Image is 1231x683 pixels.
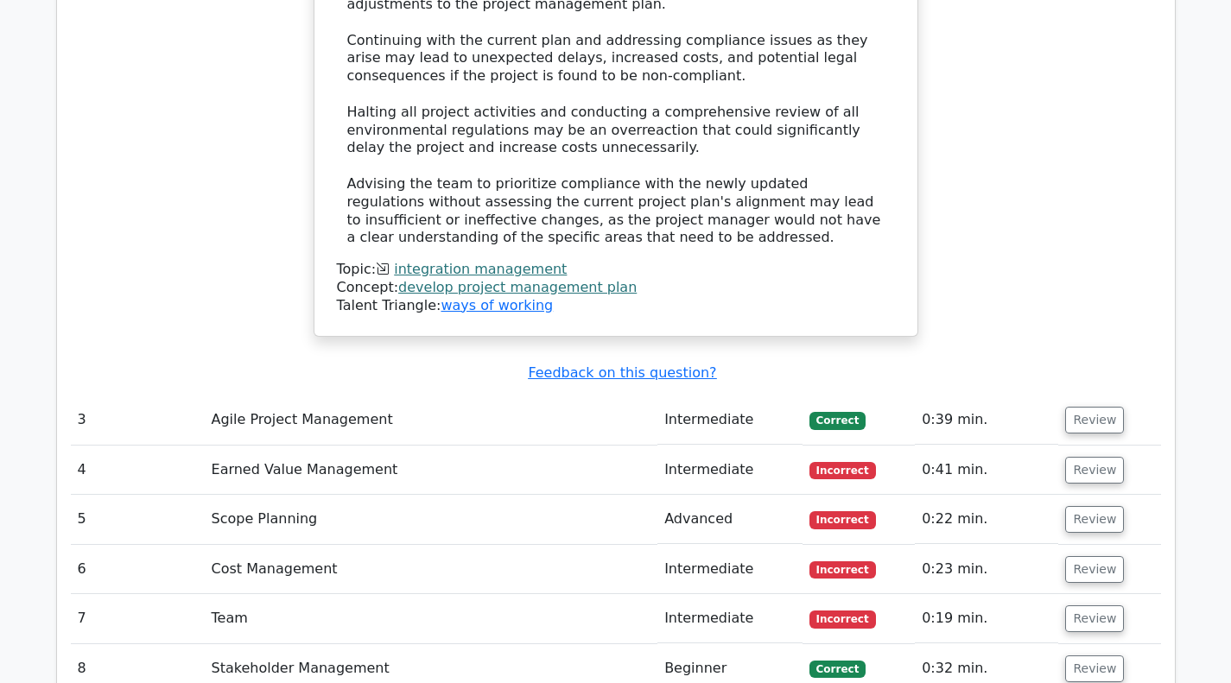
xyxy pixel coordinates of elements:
[1065,457,1124,484] button: Review
[809,412,866,429] span: Correct
[1065,506,1124,533] button: Review
[1065,655,1124,682] button: Review
[657,495,803,544] td: Advanced
[398,279,637,295] a: develop project management plan
[657,395,803,445] td: Intermediate
[809,561,876,579] span: Incorrect
[394,261,567,277] a: integration management
[915,395,1058,445] td: 0:39 min.
[441,297,553,313] a: ways of working
[809,661,866,678] span: Correct
[337,261,895,279] div: Topic:
[71,594,205,643] td: 7
[1065,605,1124,632] button: Review
[809,610,876,628] span: Incorrect
[809,462,876,479] span: Incorrect
[205,495,658,544] td: Scope Planning
[205,594,658,643] td: Team
[71,395,205,445] td: 3
[337,261,895,314] div: Talent Triangle:
[1065,407,1124,433] button: Review
[809,511,876,528] span: Incorrect
[205,446,658,495] td: Earned Value Management
[337,279,895,297] div: Concept:
[71,446,205,495] td: 4
[915,545,1058,594] td: 0:23 min.
[915,594,1058,643] td: 0:19 min.
[657,594,803,643] td: Intermediate
[205,395,658,445] td: Agile Project Management
[71,495,205,544] td: 5
[915,495,1058,544] td: 0:22 min.
[528,364,716,381] a: Feedback on this question?
[657,545,803,594] td: Intermediate
[915,446,1058,495] td: 0:41 min.
[205,545,658,594] td: Cost Management
[657,446,803,495] td: Intermediate
[1065,556,1124,583] button: Review
[71,545,205,594] td: 6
